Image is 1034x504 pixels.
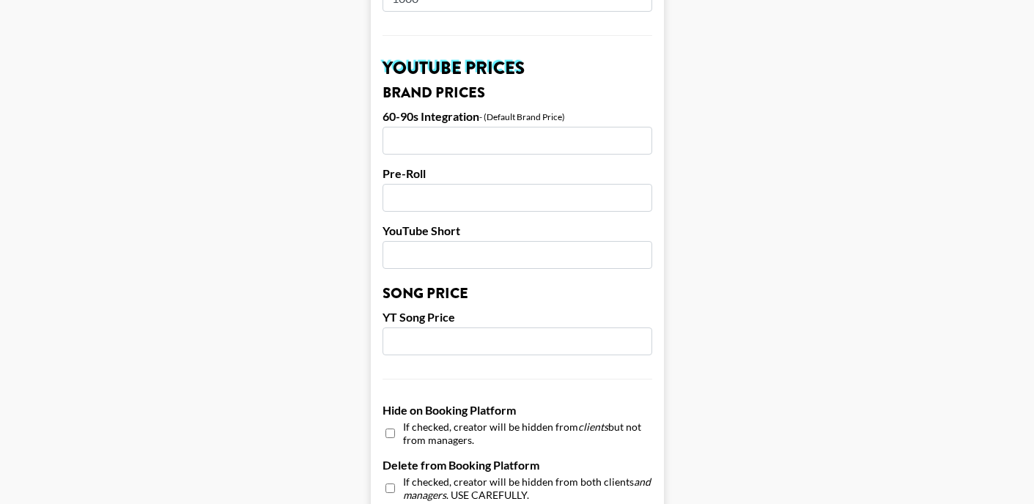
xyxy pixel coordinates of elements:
h3: Song Price [383,286,652,301]
div: - (Default Brand Price) [479,111,565,122]
span: If checked, creator will be hidden from but not from managers. [403,420,652,446]
label: Pre-Roll [383,166,652,181]
h3: Brand Prices [383,86,652,100]
label: YT Song Price [383,310,652,325]
em: and managers [403,475,651,501]
em: clients [578,420,608,433]
span: If checked, creator will be hidden from both clients . USE CAREFULLY. [403,475,652,501]
label: Hide on Booking Platform [383,403,652,418]
label: 60-90s Integration [383,109,479,124]
h2: YouTube Prices [383,59,652,77]
label: YouTube Short [383,223,652,238]
label: Delete from Booking Platform [383,458,652,472]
